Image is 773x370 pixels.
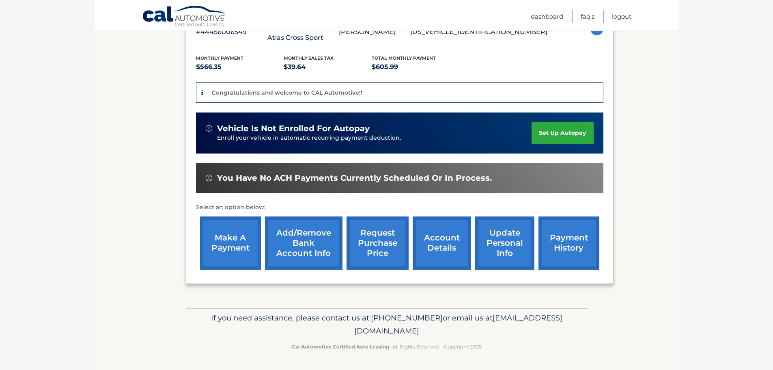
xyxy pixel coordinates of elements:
[292,344,389,350] strong: Cal Automotive Certified Auto Leasing
[538,216,599,270] a: payment history
[339,26,410,38] p: [PERSON_NAME]
[413,216,471,270] a: account details
[212,89,362,96] p: Congratulations and welcome to CAL Automotive!!
[196,26,267,38] p: #44456006549
[284,55,334,61] span: Monthly sales Tax
[217,123,370,134] span: vehicle is not enrolled for autopay
[581,10,594,23] a: FAQ's
[142,5,227,29] a: Cal Automotive
[196,61,284,73] p: $566.35
[206,175,212,181] img: alert-white.svg
[531,10,563,23] a: Dashboard
[265,216,342,270] a: Add/Remove bank account info
[347,216,409,270] a: request purchase price
[196,55,243,61] span: Monthly Payment
[410,26,547,38] p: [US_VEHICLE_IDENTIFICATION_NUMBER]
[372,61,460,73] p: $605.99
[267,21,339,43] p: 2025 Volkswagen Atlas Cross Sport
[191,312,582,338] p: If you need assistance, please contact us at: or email us at
[206,125,212,132] img: alert-white.svg
[532,122,593,144] a: set up autopay
[200,216,261,270] a: make a payment
[372,55,436,61] span: Total Monthly Payment
[475,216,534,270] a: update personal info
[196,203,603,212] p: Select an option below:
[191,342,582,351] p: - All Rights Reserved - Copyright 2025
[612,10,631,23] a: Logout
[217,173,492,183] span: You have no ACH payments currently scheduled or in process.
[284,61,372,73] p: $39.64
[371,313,443,322] span: [PHONE_NUMBER]
[217,134,532,143] p: Enroll your vehicle in automatic recurring payment deduction.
